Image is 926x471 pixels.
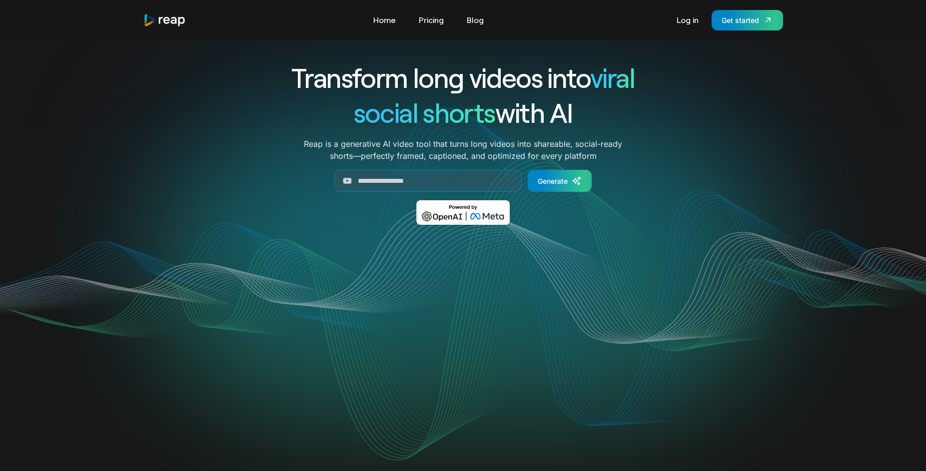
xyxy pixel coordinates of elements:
[143,13,186,27] a: home
[590,61,635,93] span: viral
[538,176,568,186] div: Generate
[255,95,671,130] h1: with AI
[414,12,449,28] a: Pricing
[255,60,671,95] h1: Transform long videos into
[368,12,401,28] a: Home
[672,12,704,28] a: Log in
[528,170,592,192] a: Generate
[143,13,186,27] img: reap logo
[304,138,622,162] p: Reap is a generative AI video tool that turns long videos into shareable, social-ready shorts—per...
[354,96,495,128] span: social shorts
[462,12,489,28] a: Blog
[262,239,664,441] video: Your browser does not support the video tag.
[416,200,510,225] img: Powered by OpenAI & Meta
[255,170,671,192] form: Generate Form
[712,10,783,30] a: Get started
[722,15,759,25] div: Get started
